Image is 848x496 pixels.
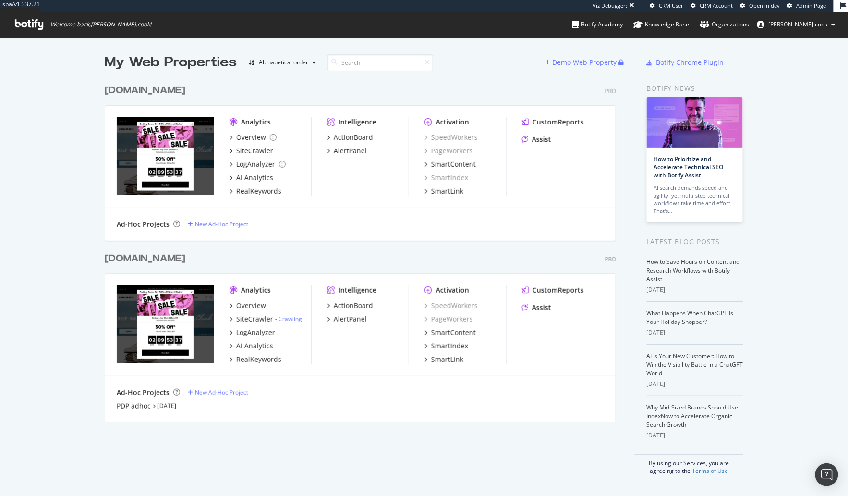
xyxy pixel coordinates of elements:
a: SiteCrawler [230,146,273,156]
a: Botify Academy [572,12,623,37]
div: RealKeywords [236,355,281,364]
a: SmartIndex [424,341,468,351]
div: [DATE] [647,380,743,388]
a: Terms of Use [692,467,728,475]
div: SmartIndex [431,341,468,351]
div: [DATE] [647,328,743,337]
div: Ad-Hoc Projects [117,220,170,229]
a: AI Analytics [230,173,273,183]
div: ActionBoard [334,301,373,310]
span: CRM User [659,2,684,9]
a: [DOMAIN_NAME] [105,84,189,98]
a: How to Save Hours on Content and Research Workflows with Botify Assist [647,258,740,283]
div: By using our Services, you are agreeing to the [635,454,743,475]
div: Demo Web Property [552,58,617,67]
a: SmartIndex [424,173,468,183]
a: PDP adhoc [117,401,151,411]
a: ActionBoard [327,301,373,310]
button: [PERSON_NAME].cook [750,17,843,32]
div: Viz Debugger: [593,2,627,10]
div: AlertPanel [334,314,367,324]
div: [DATE] [647,431,743,440]
div: Ad-Hoc Projects [117,388,170,397]
div: Assist [532,303,551,312]
a: New Ad-Hoc Project [188,388,248,397]
div: CustomReports [533,285,584,295]
div: My Web Properties [105,53,237,72]
a: RealKeywords [230,355,281,364]
div: CustomReports [533,117,584,127]
a: SpeedWorkers [424,133,478,142]
div: SiteCrawler [236,314,273,324]
a: SiteCrawler- Crawling [230,314,302,324]
a: Admin Page [787,2,826,10]
div: AI Analytics [236,173,273,183]
div: SmartLink [431,355,463,364]
div: Intelligence [339,285,376,295]
div: ActionBoard [334,133,373,142]
div: Organizations [700,20,750,29]
div: Overview [236,301,266,310]
div: Assist [532,135,551,144]
a: CRM User [650,2,684,10]
div: Botify Chrome Plugin [656,58,724,67]
a: How to Prioritize and Accelerate Technical SEO with Botify Assist [654,155,724,179]
a: Overview [230,301,266,310]
a: [DOMAIN_NAME] [105,252,189,266]
a: Demo Web Property [545,58,618,66]
a: [DATE] [157,402,176,410]
div: LogAnalyzer [236,160,275,169]
a: RealKeywords [230,186,281,196]
a: Open in dev [740,2,780,10]
div: SiteCrawler [236,146,273,156]
a: AI Analytics [230,341,273,351]
div: Botify news [647,83,743,94]
a: CustomReports [522,117,584,127]
a: Assist [522,303,551,312]
a: SmartLink [424,186,463,196]
div: Activation [436,117,469,127]
div: Intelligence [339,117,376,127]
a: PageWorkers [424,146,473,156]
img: conversedataimport.com [117,117,214,195]
a: ActionBoard [327,133,373,142]
a: What Happens When ChatGPT Is Your Holiday Shopper? [647,309,734,326]
span: Admin Page [797,2,826,9]
span: steven.cook [769,20,828,28]
a: LogAnalyzer [230,328,275,337]
a: New Ad-Hoc Project [188,220,248,228]
a: SmartContent [424,160,476,169]
div: Knowledge Base [633,20,690,29]
a: Overview [230,133,277,142]
a: AlertPanel [327,146,367,156]
a: SmartLink [424,355,463,364]
div: [DATE] [647,285,743,294]
div: Analytics [241,117,271,127]
span: Welcome back, [PERSON_NAME].cook ! [50,21,151,28]
a: SmartContent [424,328,476,337]
div: SmartContent [431,328,476,337]
img: How to Prioritize and Accelerate Technical SEO with Botify Assist [647,97,743,148]
div: Overview [236,133,266,142]
a: Assist [522,135,551,144]
a: Botify Chrome Plugin [647,58,724,67]
div: Pro [605,255,616,263]
span: CRM Account [700,2,733,9]
div: Alphabetical order [259,60,308,65]
div: Analytics [241,285,271,295]
a: LogAnalyzer [230,160,286,169]
a: AlertPanel [327,314,367,324]
div: New Ad-Hoc Project [195,388,248,397]
img: www.converse.com [117,285,214,363]
div: Pro [605,87,616,95]
div: AlertPanel [334,146,367,156]
div: AI Analytics [236,341,273,351]
div: Activation [436,285,469,295]
div: - [275,315,302,323]
a: SpeedWorkers [424,301,478,310]
a: CustomReports [522,285,584,295]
